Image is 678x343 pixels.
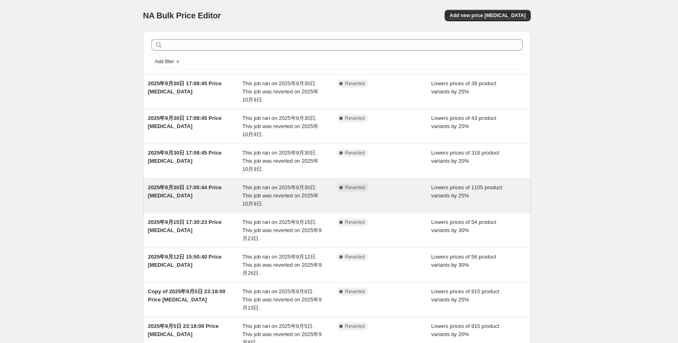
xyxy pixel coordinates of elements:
span: Lowers prices of 316 product variants by 20% [431,150,499,164]
span: This job ran on 2025年9月12日. This job was reverted on 2025年9月26日. [242,254,321,276]
span: This job ran on 2025年9月30日. This job was reverted on 2025年10月9日. [242,184,319,207]
span: Lowers prices of 915 product variants by 25% [431,288,499,303]
span: Lowers prices of 43 product variants by 25% [431,115,496,129]
span: Reverted [345,115,365,122]
span: Lowers prices of 915 product variants by 20% [431,323,499,337]
span: 2025年9月12日 15:50:40 Price [MEDICAL_DATA] [148,254,222,268]
span: Lowers prices of 1105 product variants by 25% [431,184,502,199]
span: 2025年9月15日 17:30:23 Price [MEDICAL_DATA] [148,219,222,233]
span: Add new price [MEDICAL_DATA] [450,12,525,19]
span: Add filter [155,58,174,65]
span: Reverted [345,288,365,295]
span: Reverted [345,323,365,330]
span: Reverted [345,219,365,226]
span: 2025年9月5日 23:18:00 Price [MEDICAL_DATA] [148,323,219,337]
span: 2025年9月30日 17:05:44 Price [MEDICAL_DATA] [148,184,222,199]
span: 2025年9月30日 17:08:45 Price [MEDICAL_DATA] [148,150,222,164]
span: Copy of 2025年9月5日 23:18:00 Price [MEDICAL_DATA] [148,288,226,303]
span: This job ran on 2025年9月30日. This job was reverted on 2025年10月9日. [242,150,319,172]
span: Lowers prices of 38 product variants by 25% [431,80,496,95]
span: Lowers prices of 56 product variants by 30% [431,254,496,268]
span: Reverted [345,184,365,191]
span: This job ran on 2025年9月8日. This job was reverted on 2025年9月23日. [242,288,321,311]
span: This job ran on 2025年9月15日. This job was reverted on 2025年9月23日. [242,219,321,241]
span: This job ran on 2025年9月30日. This job was reverted on 2025年10月9日. [242,80,319,103]
span: Reverted [345,150,365,156]
span: Reverted [345,254,365,260]
span: NA Bulk Price Editor [143,11,221,20]
span: Reverted [345,80,365,87]
span: 2025年9月30日 17:08:45 Price [MEDICAL_DATA] [148,115,222,129]
span: Lowers prices of 54 product variants by 30% [431,219,496,233]
button: Add filter [151,57,184,66]
span: This job ran on 2025年9月30日. This job was reverted on 2025年10月9日. [242,115,319,137]
span: 2025年9月30日 17:08:45 Price [MEDICAL_DATA] [148,80,222,95]
button: Add new price [MEDICAL_DATA] [445,10,530,21]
